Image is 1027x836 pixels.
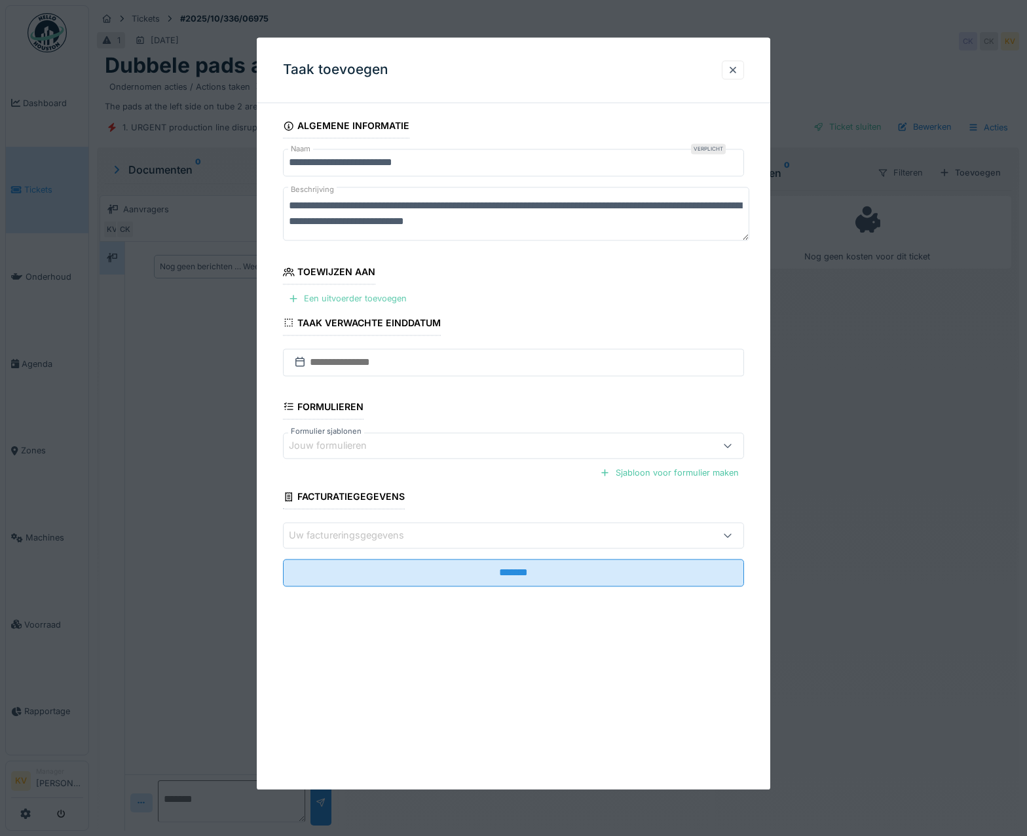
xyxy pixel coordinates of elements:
h3: Taak toevoegen [283,62,388,78]
div: Formulieren [283,397,364,419]
label: Naam [288,144,313,155]
label: Beschrijving [288,182,337,199]
div: Facturatiegegevens [283,487,405,509]
label: Formulier sjablonen [288,426,364,437]
div: Een uitvoerder toevoegen [283,290,412,308]
div: Sjabloon voor formulier maken [595,464,744,482]
div: Uw factureringsgegevens [289,529,422,543]
div: Taak verwachte einddatum [283,313,441,335]
div: Algemene informatie [283,116,409,138]
div: Verplicht [691,144,726,155]
div: Jouw formulieren [289,438,385,453]
div: Toewijzen aan [283,263,375,285]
